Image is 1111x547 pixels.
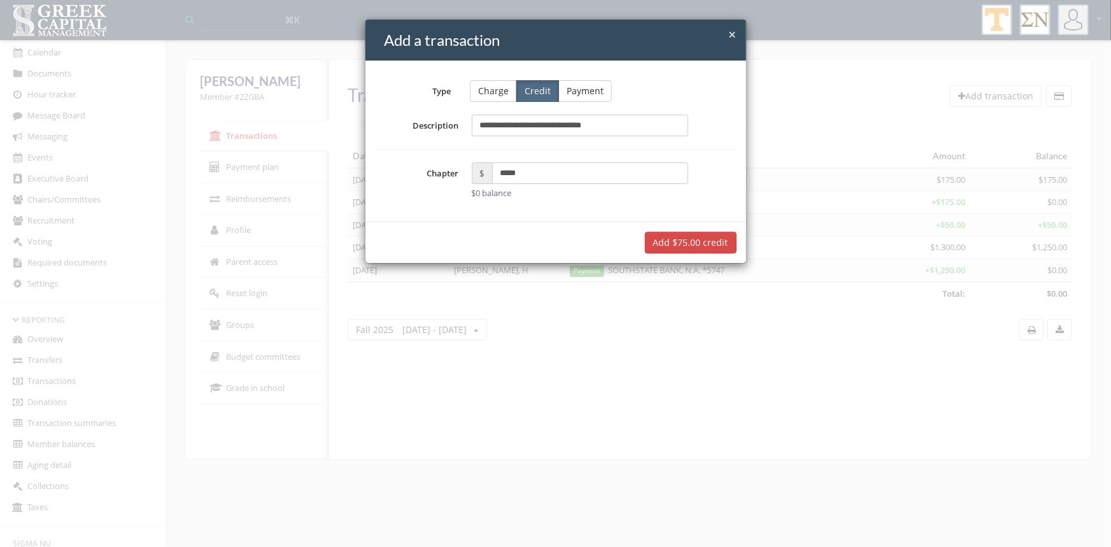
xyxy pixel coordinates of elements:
div: $0 balance [472,187,689,199]
span: $ [472,162,492,184]
h4: Add a transaction [385,29,737,51]
label: Type [365,81,461,97]
span: × [729,25,737,43]
button: Add $75.00 credit [645,232,737,253]
label: Chapter [375,162,465,199]
label: Description [375,115,465,136]
button: Charge [470,80,517,102]
button: Payment [558,80,612,102]
button: Credit [516,80,559,102]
